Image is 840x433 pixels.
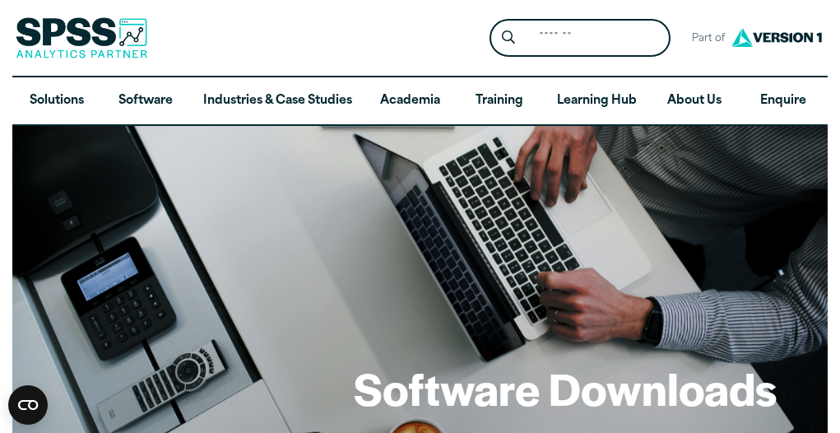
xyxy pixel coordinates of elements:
h1: Software Downloads [354,358,777,417]
a: About Us [650,77,739,125]
span: Part of [684,27,727,51]
img: Version1 Logo [727,22,826,53]
a: Learning Hub [544,77,650,125]
form: Site Header Search Form [490,19,671,58]
nav: Desktop version of site main menu [12,77,828,125]
button: Search magnifying glass icon [494,23,524,54]
a: Academia [365,77,454,125]
a: Training [454,77,543,125]
a: Enquire [739,77,828,125]
img: SPSS Analytics Partner [16,17,147,58]
svg: Search magnifying glass icon [502,30,515,44]
a: Software [101,77,190,125]
button: Open CMP widget [8,385,48,425]
a: Industries & Case Studies [190,77,365,125]
a: Solutions [12,77,101,125]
